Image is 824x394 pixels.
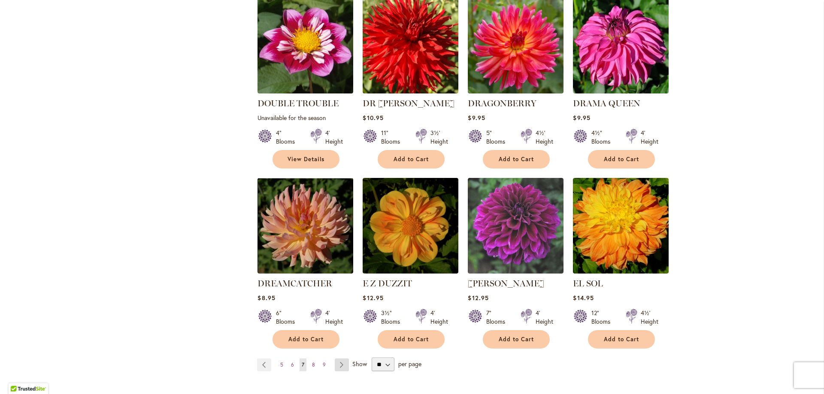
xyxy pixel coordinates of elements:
[591,309,615,326] div: 12" Blooms
[468,278,544,289] a: [PERSON_NAME]
[276,309,300,326] div: 6" Blooms
[323,361,326,368] span: 9
[499,336,534,343] span: Add to Cart
[573,87,669,95] a: DRAMA QUEEN
[483,150,550,168] button: Add to Cart
[325,129,343,146] div: 4' Height
[257,178,353,274] img: Dreamcatcher
[573,114,590,122] span: $9.95
[468,178,563,274] img: Einstein
[394,336,429,343] span: Add to Cart
[273,330,339,349] button: Add to Cart
[536,129,553,146] div: 4½' Height
[604,156,639,163] span: Add to Cart
[289,358,296,371] a: 6
[363,278,412,289] a: E Z DUZZIT
[536,309,553,326] div: 4' Height
[257,278,332,289] a: DREAMCATCHER
[483,330,550,349] button: Add to Cart
[321,358,328,371] a: 9
[363,98,454,108] a: DR [PERSON_NAME]
[363,114,383,122] span: $10.95
[641,129,658,146] div: 4' Height
[363,178,458,274] img: E Z DUZZIT
[573,178,669,274] img: EL SOL
[288,336,324,343] span: Add to Cart
[468,114,485,122] span: $9.95
[604,336,639,343] span: Add to Cart
[381,129,405,146] div: 11" Blooms
[312,361,315,368] span: 8
[291,361,294,368] span: 6
[468,267,563,275] a: Einstein
[641,309,658,326] div: 4½' Height
[363,267,458,275] a: E Z DUZZIT
[430,309,448,326] div: 4' Height
[486,309,510,326] div: 7" Blooms
[363,294,383,302] span: $12.95
[288,156,324,163] span: View Details
[394,156,429,163] span: Add to Cart
[468,87,563,95] a: DRAGONBERRY
[257,114,353,122] p: Unavailable for the season
[276,129,300,146] div: 4" Blooms
[257,267,353,275] a: Dreamcatcher
[468,98,536,108] a: DRAGONBERRY
[6,364,30,388] iframe: Launch Accessibility Center
[468,294,488,302] span: $12.95
[280,361,283,368] span: 5
[325,309,343,326] div: 4' Height
[573,278,603,289] a: EL SOL
[257,98,339,108] a: DOUBLE TROUBLE
[573,98,640,108] a: DRAMA QUEEN
[302,361,304,368] span: 7
[588,150,655,168] button: Add to Cart
[273,150,339,168] a: View Details
[398,360,421,368] span: per page
[378,330,445,349] button: Add to Cart
[430,129,448,146] div: 3½' Height
[591,129,615,146] div: 4½" Blooms
[257,294,275,302] span: $8.95
[257,87,353,95] a: DOUBLE TROUBLE
[588,330,655,349] button: Add to Cart
[381,309,405,326] div: 3½" Blooms
[310,358,317,371] a: 8
[573,267,669,275] a: EL SOL
[278,358,285,371] a: 5
[499,156,534,163] span: Add to Cart
[378,150,445,168] button: Add to Cart
[363,87,458,95] a: DR LES
[486,129,510,146] div: 5" Blooms
[573,294,594,302] span: $14.95
[352,360,367,368] span: Show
